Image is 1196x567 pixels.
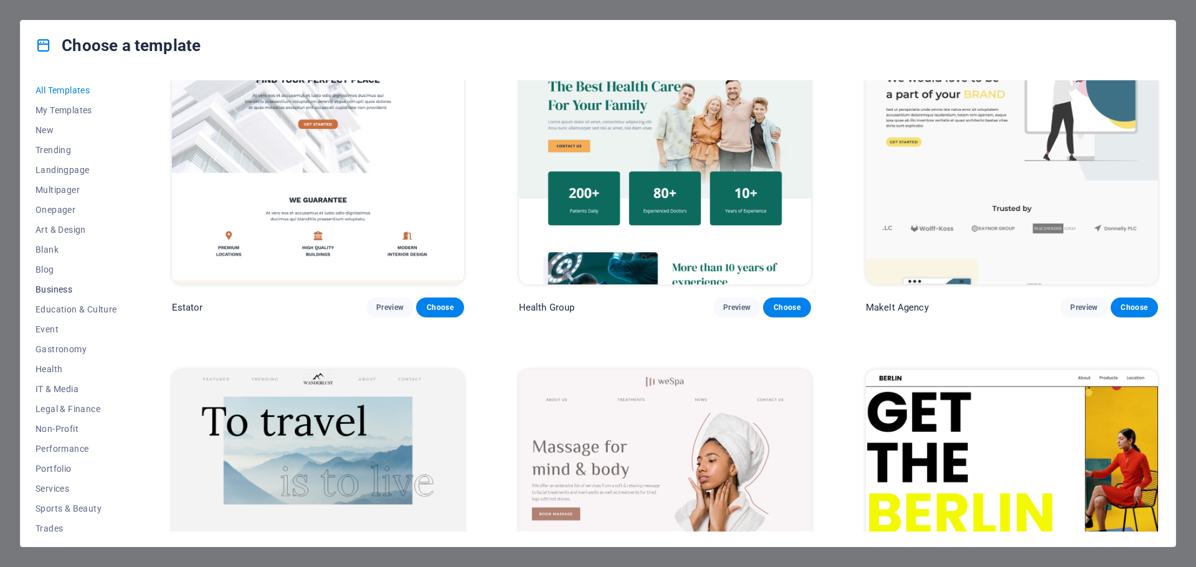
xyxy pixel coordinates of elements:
span: My Templates [36,105,117,115]
span: Multipager [36,185,117,195]
span: IT & Media [36,384,117,394]
span: Education & Culture [36,304,117,314]
button: Trades [36,518,117,538]
button: New [36,120,117,140]
p: Health Group [519,301,575,314]
h4: Choose a template [36,35,201,55]
span: Art & Design [36,225,117,235]
span: Sports & Beauty [36,504,117,513]
button: Preview [1060,298,1108,317]
span: Trending [36,145,117,155]
p: Estator [172,301,203,314]
span: Health [36,364,117,374]
button: My Templates [36,100,117,120]
span: Blank [36,245,117,255]
span: Blog [36,265,117,274]
span: Landingpage [36,165,117,175]
button: Non-Profit [36,419,117,439]
span: Performance [36,444,117,454]
span: Business [36,284,117,294]
button: Health [36,359,117,379]
span: Choose [1121,302,1148,312]
button: Preview [366,298,414,317]
button: Preview [713,298,761,317]
button: Education & Culture [36,299,117,319]
img: Health Group [519,16,811,284]
button: Gastronomy [36,339,117,359]
img: Estator [172,16,464,284]
button: Performance [36,439,117,459]
button: Onepager [36,200,117,220]
button: Blog [36,260,117,279]
span: Choose [426,302,453,312]
button: Services [36,479,117,499]
span: Non-Profit [36,424,117,434]
span: Event [36,324,117,334]
button: Choose [763,298,810,317]
button: Choose [1111,298,1158,317]
span: Preview [376,302,404,312]
span: New [36,125,117,135]
button: Business [36,279,117,299]
button: Legal & Finance [36,399,117,419]
button: IT & Media [36,379,117,399]
span: Portfolio [36,464,117,474]
span: Choose [773,302,800,312]
button: Art & Design [36,220,117,240]
span: Legal & Finance [36,404,117,414]
button: Blank [36,240,117,260]
span: Onepager [36,205,117,215]
span: Preview [1070,302,1098,312]
span: Services [36,484,117,494]
button: Choose [416,298,463,317]
span: Preview [723,302,751,312]
button: Sports & Beauty [36,499,117,518]
button: Multipager [36,180,117,200]
button: Event [36,319,117,339]
button: Portfolio [36,459,117,479]
button: Landingpage [36,160,117,180]
img: MakeIt Agency [866,16,1158,284]
span: Trades [36,523,117,533]
button: Trending [36,140,117,160]
span: All Templates [36,85,117,95]
p: MakeIt Agency [866,301,929,314]
span: Gastronomy [36,344,117,354]
button: All Templates [36,80,117,100]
